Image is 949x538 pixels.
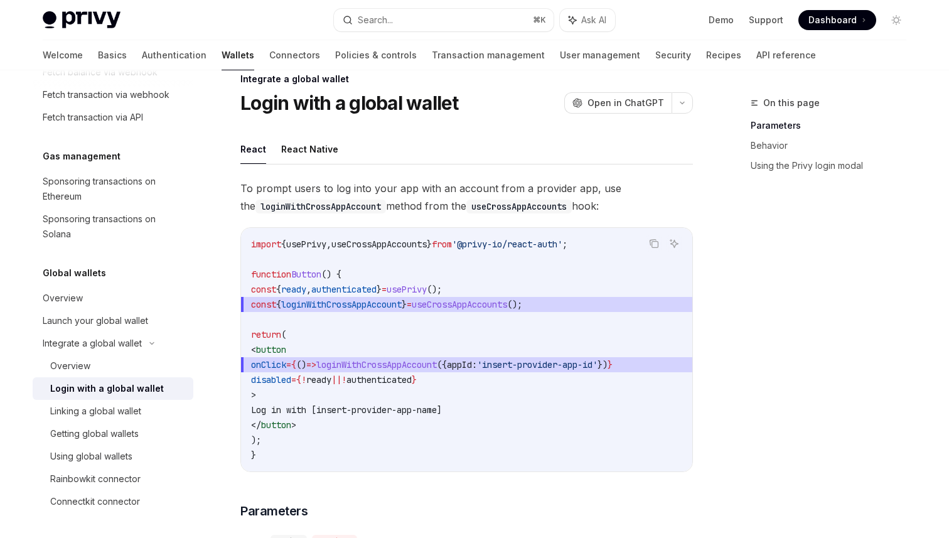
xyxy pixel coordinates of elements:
span: useCrossAppAccounts [412,299,507,310]
span: authenticated [311,284,377,295]
span: button [256,344,286,355]
a: Security [655,40,691,70]
a: Sponsoring transactions on Solana [33,208,193,245]
div: Connectkit connector [50,494,140,509]
button: Ask AI [666,235,682,252]
h1: Login with a global wallet [240,92,459,114]
div: Integrate a global wallet [43,336,142,351]
button: React [240,134,266,164]
span: ( [281,329,286,340]
span: Log in with [insert-provider-app-name] [251,404,442,416]
a: Connectors [269,40,320,70]
span: { [291,359,296,370]
span: ({ [437,359,447,370]
span: ; [562,239,567,250]
span: loginWithCrossAppAccount [281,299,402,310]
span: '@privy-io/react-auth' [452,239,562,250]
span: ready [306,374,331,385]
span: , [326,239,331,250]
span: > [251,389,256,401]
div: Using global wallets [50,449,132,464]
span: ! [301,374,306,385]
span: onClick [251,359,286,370]
span: return [251,329,281,340]
span: } [427,239,432,250]
div: Launch your global wallet [43,313,148,328]
a: Recipes [706,40,741,70]
span: (); [507,299,522,310]
span: ready [281,284,306,295]
span: disabled [251,374,291,385]
a: User management [560,40,640,70]
span: { [281,239,286,250]
span: () { [321,269,341,280]
span: Dashboard [808,14,857,26]
a: Fetch transaction via API [33,106,193,129]
div: Sponsoring transactions on Solana [43,212,186,242]
span: } [402,299,407,310]
button: React Native [281,134,338,164]
a: Using the Privy login modal [751,156,916,176]
a: Using global wallets [33,445,193,468]
span: } [377,284,382,295]
span: = [286,359,291,370]
div: Search... [358,13,393,28]
span: Button [291,269,321,280]
a: Getting global wallets [33,422,193,445]
a: Basics [98,40,127,70]
span: { [296,374,301,385]
span: button [261,419,291,431]
img: light logo [43,11,121,29]
span: const [251,284,276,295]
div: Login with a global wallet [50,381,164,396]
span: from [432,239,452,250]
span: useCrossAppAccounts [331,239,427,250]
button: Search...⌘K [334,9,554,31]
span: }) [598,359,608,370]
span: const [251,299,276,310]
span: ⌘ K [533,15,546,25]
span: Parameters [240,502,308,520]
span: = [407,299,412,310]
span: usePrivy [387,284,427,295]
span: 'insert-provider-app-id' [477,359,598,370]
a: Authentication [142,40,206,70]
a: Sponsoring transactions on Ethereum [33,170,193,208]
a: Fetch transaction via webhook [33,83,193,106]
div: Fetch transaction via webhook [43,87,169,102]
a: Demo [709,14,734,26]
span: > [291,419,296,431]
a: Connectkit connector [33,490,193,513]
a: Rainbowkit connector [33,468,193,490]
span: < [251,344,256,355]
span: = [291,374,296,385]
button: Ask AI [560,9,615,31]
a: Welcome [43,40,83,70]
span: { [276,284,281,295]
a: Behavior [751,136,916,156]
a: Parameters [751,116,916,136]
span: appId: [447,359,477,370]
span: To prompt users to log into your app with an account from a provider app, use the method from the... [240,180,693,215]
h5: Global wallets [43,266,106,281]
span: , [306,284,311,295]
button: Open in ChatGPT [564,92,672,114]
span: { [276,299,281,310]
div: Overview [50,358,90,374]
a: Launch your global wallet [33,309,193,332]
span: </ [251,419,261,431]
span: (); [427,284,442,295]
div: Getting global wallets [50,426,139,441]
div: Overview [43,291,83,306]
a: Support [749,14,783,26]
button: Toggle dark mode [886,10,906,30]
a: Wallets [222,40,254,70]
h5: Gas management [43,149,121,164]
button: Copy the contents from the code block [646,235,662,252]
span: || [331,374,341,385]
a: Login with a global wallet [33,377,193,400]
span: => [306,359,316,370]
div: Rainbowkit connector [50,471,141,487]
span: } [608,359,613,370]
span: Open in ChatGPT [587,97,664,109]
